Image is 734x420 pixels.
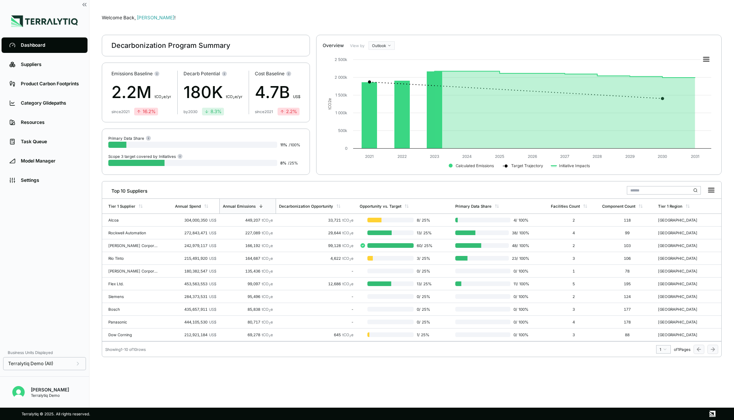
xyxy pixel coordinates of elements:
text: 2021 [365,154,374,159]
text: Initiative Impacts [559,163,590,168]
span: 0 / 25 % [414,294,434,299]
text: 2027 [560,154,569,159]
text: 2 000k [335,75,347,80]
span: 0 / 100 % [510,269,530,273]
sub: 2 [349,258,351,261]
div: Tier 1 Supplier [108,204,135,208]
div: Primary Data Share [455,204,492,208]
div: since 2021 [255,109,273,114]
span: US$ [209,281,216,286]
div: Decarbonization Program Summary [111,41,230,50]
text: 2023 [430,154,439,159]
div: Annual Emissions [223,204,256,208]
div: 2.2 % [280,108,297,115]
span: 0 / 100 % [510,294,530,299]
div: [PERSON_NAME] [31,387,69,393]
div: Annual Spend [175,204,201,208]
div: - [279,320,354,324]
span: US$ [209,307,216,312]
span: US$ [209,243,216,248]
sub: 2 [269,296,271,300]
span: tCO e [262,230,273,235]
span: t CO e/yr [226,94,242,99]
span: of 1 Pages [674,347,690,352]
div: [GEOGRAPHIC_DATA] [658,332,707,337]
span: / 25 % [288,161,298,165]
span: tCO e [262,243,273,248]
div: Business Units Displayed [3,348,86,357]
div: 304,000,350 [175,218,216,222]
sub: 2 [269,334,271,338]
div: 103 [602,243,652,248]
text: Target Trajectory [511,163,543,168]
div: 8.3 % [204,108,222,115]
span: tCO e [342,332,354,337]
text: Calculated Emissions [456,163,494,168]
div: 449,207 [222,218,273,222]
div: 180K [183,80,242,105]
sub: 2 [349,220,351,223]
div: 2 [551,218,596,222]
span: 0 / 25 % [414,269,434,273]
div: 177 [602,307,652,312]
div: Task Queue [21,139,80,145]
div: 4 [551,230,596,235]
button: Open user button [9,383,28,401]
div: 3 [551,332,596,337]
div: Model Manager [21,158,80,164]
div: 69,278 [222,332,273,337]
div: [GEOGRAPHIC_DATA] [658,269,707,273]
text: 2028 [593,154,602,159]
sub: 2 [269,283,271,287]
div: Dow Corning [108,332,158,337]
div: Rockwell Automation [108,230,158,235]
span: 13 / 25 % [414,230,434,235]
div: 33,721 [279,218,354,222]
div: 272,843,471 [175,230,216,235]
span: US$ [209,230,216,235]
div: [GEOGRAPHIC_DATA] [658,243,707,248]
div: [GEOGRAPHIC_DATA] [658,281,707,286]
div: 2.2M [111,80,171,105]
span: ! [174,15,175,20]
div: 2 [551,243,596,248]
text: 2031 [691,154,699,159]
sub: 2 [349,245,351,249]
text: 2025 [495,154,504,159]
span: 0 / 25 % [414,307,434,312]
text: 1 500k [335,93,347,97]
button: 1 [656,345,671,354]
div: Flex Ltd. [108,281,158,286]
span: tCO e [262,269,273,273]
div: [PERSON_NAME] Corporation [108,243,158,248]
div: 12,686 [279,281,354,286]
sub: 2 [269,245,271,249]
span: 8 / 25 % [414,218,434,222]
span: tCO e [342,243,354,248]
span: US$ [293,94,300,99]
div: Top 10 Suppliers [105,185,147,194]
div: 227,089 [222,230,273,235]
div: 1 [551,269,596,273]
div: 180,382,547 [175,269,216,273]
div: 4 [551,320,596,324]
span: US$ [209,320,216,324]
span: tCO e [342,256,354,261]
div: since 2021 [111,109,130,114]
span: 13 / 25 % [414,281,434,286]
text: 1 000k [335,110,347,115]
span: tCO e [262,256,273,261]
span: tCO e [342,218,354,222]
span: t CO e/yr [155,94,171,99]
span: tCO e [342,281,354,286]
span: 0 / 25 % [414,320,434,324]
div: Scope 3 target covered by Initiatives [108,153,183,159]
div: [GEOGRAPHIC_DATA] [658,320,707,324]
div: 16.2 % [136,108,156,115]
div: by 2030 [183,109,197,114]
div: 124 [602,294,652,299]
sub: 2 [349,283,351,287]
img: Alex Pfeiffer [12,386,25,398]
sub: 2 [233,96,235,100]
div: Primary Data Share [108,135,151,141]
